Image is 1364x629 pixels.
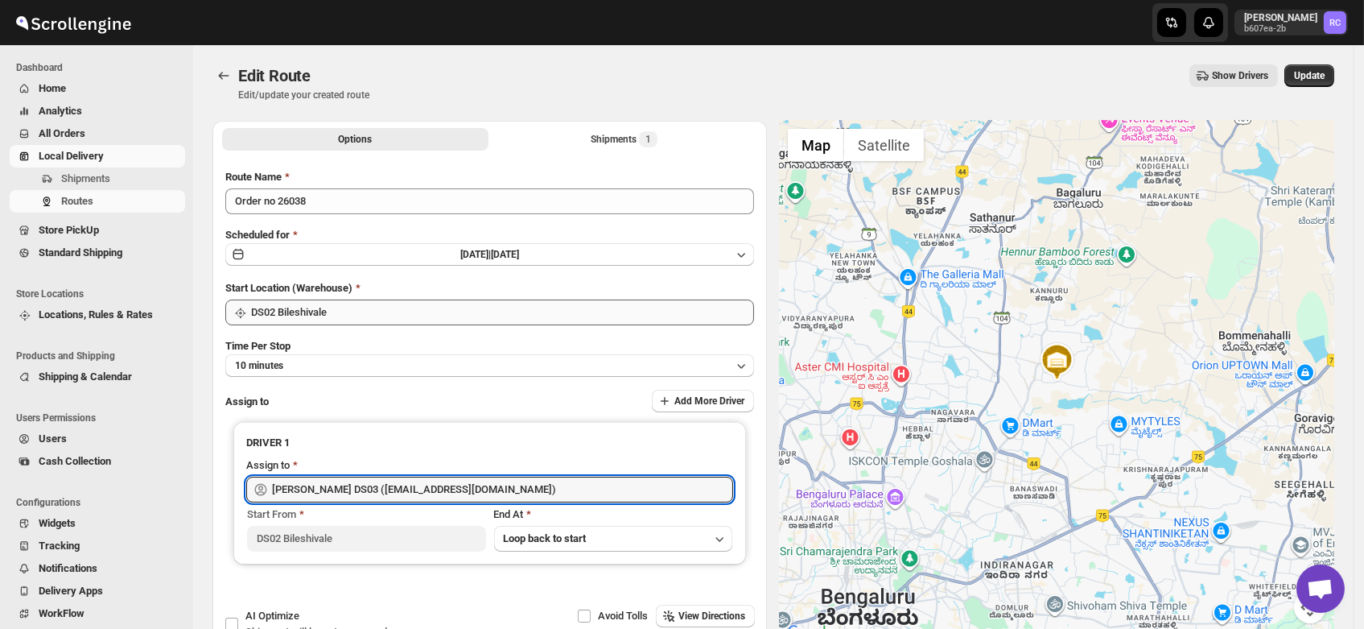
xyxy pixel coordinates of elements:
[10,77,185,100] button: Home
[225,340,291,352] span: Time Per Stop
[10,366,185,388] button: Shipping & Calendar
[1234,10,1348,35] button: User menu
[39,82,66,94] span: Home
[39,562,97,574] span: Notifications
[235,359,283,372] span: 10 minutes
[39,607,84,619] span: WorkFlow
[16,61,185,74] span: Dashboard
[10,535,185,557] button: Tracking
[10,190,185,213] button: Routes
[61,172,110,184] span: Shipments
[39,127,85,139] span: All Orders
[212,156,767,628] div: All Route Options
[1244,24,1317,34] p: b607ea-2b
[13,2,134,43] img: ScrollEngine
[39,455,111,467] span: Cash Collection
[16,496,185,509] span: Configurations
[591,131,657,147] div: Shipments
[251,300,754,325] input: Search location
[652,390,754,412] button: Add More Driver
[460,249,491,260] span: [DATE] |
[10,512,185,535] button: Widgets
[10,168,185,190] button: Shipments
[10,450,185,473] button: Cash Collection
[1294,69,1325,82] span: Update
[39,370,132,383] span: Shipping & Calendar
[39,308,153,321] span: Locations, Rules & Rates
[1294,591,1326,623] button: Map camera controls
[225,282,352,294] span: Start Location (Warehouse)
[39,517,76,529] span: Widgets
[1244,11,1317,24] p: [PERSON_NAME]
[225,188,754,214] input: Eg: Bengaluru Route
[225,354,754,377] button: 10 minutes
[246,457,290,474] div: Assign to
[225,395,269,408] span: Assign to
[247,508,296,520] span: Start From
[338,133,372,146] span: Options
[246,435,733,451] h3: DRIVER 1
[10,100,185,122] button: Analytics
[225,229,290,241] span: Scheduled for
[39,246,122,259] span: Standard Shipping
[10,602,185,625] button: WorkFlow
[491,249,519,260] span: [DATE]
[494,526,732,552] button: Loop back to start
[10,580,185,602] button: Delivery Apps
[61,195,93,207] span: Routes
[39,585,103,597] span: Delivery Apps
[1324,11,1346,34] span: Rahul Chopra
[10,304,185,326] button: Locations, Rules & Rates
[39,540,80,552] span: Tracking
[656,605,755,627] button: View Directions
[222,128,488,151] button: All Route Options
[674,395,744,408] span: Add More Driver
[16,288,185,300] span: Store Locations
[39,150,104,162] span: Local Delivery
[504,532,587,544] span: Loop back to start
[39,432,67,445] span: Users
[10,122,185,145] button: All Orders
[39,224,99,236] span: Store PickUp
[225,171,282,183] span: Route Name
[678,610,745,623] span: View Directions
[1296,565,1345,613] a: Open chat
[16,412,185,424] span: Users Permissions
[1212,69,1268,82] span: Show Drivers
[212,64,235,87] button: Routes
[10,557,185,580] button: Notifications
[492,128,758,151] button: Selected Shipments
[16,350,185,362] span: Products and Shipping
[844,129,924,161] button: Show satellite imagery
[1189,64,1278,87] button: Show Drivers
[10,428,185,450] button: Users
[494,507,732,523] div: End At
[645,133,651,146] span: 1
[39,105,82,117] span: Analytics
[272,477,733,503] input: Search assignee
[1329,18,1341,28] text: RC
[238,66,311,85] span: Edit Route
[1284,64,1334,87] button: Update
[238,89,369,101] p: Edit/update your created route
[788,129,844,161] button: Show street map
[225,243,754,266] button: [DATE]|[DATE]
